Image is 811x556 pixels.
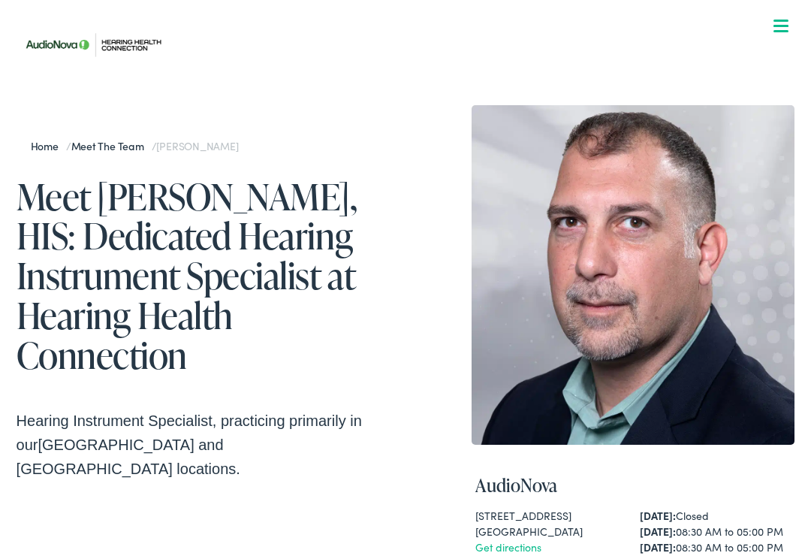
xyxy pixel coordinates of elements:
[640,539,676,554] strong: [DATE]:
[17,409,405,481] p: Hearing Instrument Specialist, practicing primarily in our locations.
[472,105,794,445] img: Ken Mashraky HIS is a hearing instrument specialist at Hearing Health Connection in Monroeville, PA.
[31,138,66,153] a: Home
[31,138,239,153] span: / /
[71,138,152,153] a: Meet the Team
[640,508,676,523] strong: [DATE]:
[156,138,238,153] span: [PERSON_NAME]
[17,437,224,477] span: [GEOGRAPHIC_DATA] and [GEOGRAPHIC_DATA]
[475,508,627,524] div: [STREET_ADDRESS]
[640,524,676,539] strong: [DATE]:
[475,524,627,539] div: [GEOGRAPHIC_DATA]
[28,60,795,107] a: What We Offer
[475,475,791,497] h4: AudioNova
[475,539,541,554] a: Get directions
[17,177,405,375] h1: Meet [PERSON_NAME], HIS: Dedicated Hearing Instrument Specialist at Hearing Health Connection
